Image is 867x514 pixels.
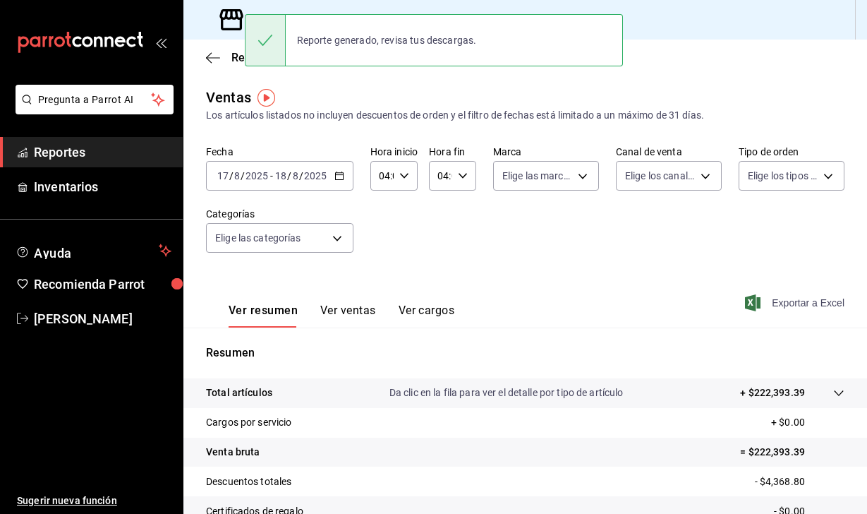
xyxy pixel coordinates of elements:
span: Sugerir nueva función [17,494,171,508]
label: Fecha [206,147,353,157]
span: / [299,170,303,181]
button: Regresar [206,51,278,64]
div: Ventas [206,87,251,108]
input: ---- [245,170,269,181]
label: Tipo de orden [739,147,844,157]
div: Los artículos listados no incluyen descuentos de orden y el filtro de fechas está limitado a un m... [206,108,844,123]
input: -- [292,170,299,181]
label: Categorías [206,209,353,219]
p: + $222,393.39 [740,385,805,400]
a: Pregunta a Parrot AI [10,102,174,117]
p: + $0.00 [771,415,844,430]
span: - [270,170,273,181]
span: Pregunta a Parrot AI [38,92,152,107]
div: Reporte generado, revisa tus descargas. [286,25,488,56]
p: Da clic en la fila para ver el detalle por tipo de artículo [389,385,624,400]
input: ---- [303,170,327,181]
label: Marca [493,147,599,157]
span: Elige las marcas [502,169,573,183]
p: = $222,393.39 [740,445,844,460]
p: Cargos por servicio [206,415,292,430]
label: Hora fin [429,147,476,157]
input: -- [217,170,229,181]
p: Resumen [206,345,844,361]
input: -- [234,170,241,181]
span: Ayuda [34,242,153,259]
button: Ver ventas [320,304,376,328]
span: Recomienda Parrot [34,275,171,294]
p: Descuentos totales [206,474,291,489]
img: Tooltip marker [257,89,275,107]
p: Total artículos [206,385,272,400]
p: - $4,368.80 [755,474,844,489]
span: Elige las categorías [215,231,301,245]
span: / [241,170,245,181]
button: Exportar a Excel [748,294,844,311]
button: Ver cargos [399,304,455,328]
label: Hora inicio [370,147,418,157]
input: -- [274,170,287,181]
span: [PERSON_NAME] [34,309,171,328]
label: Canal de venta [616,147,722,157]
span: Regresar [231,51,278,64]
span: Elige los tipos de orden [748,169,818,183]
p: Venta bruta [206,445,260,460]
div: navigation tabs [229,304,454,328]
span: Elige los canales de venta [625,169,696,183]
span: Inventarios [34,177,171,196]
span: / [287,170,291,181]
span: / [229,170,234,181]
button: open_drawer_menu [155,37,166,48]
span: Reportes [34,143,171,162]
button: Ver resumen [229,304,298,328]
button: Pregunta a Parrot AI [16,85,174,114]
